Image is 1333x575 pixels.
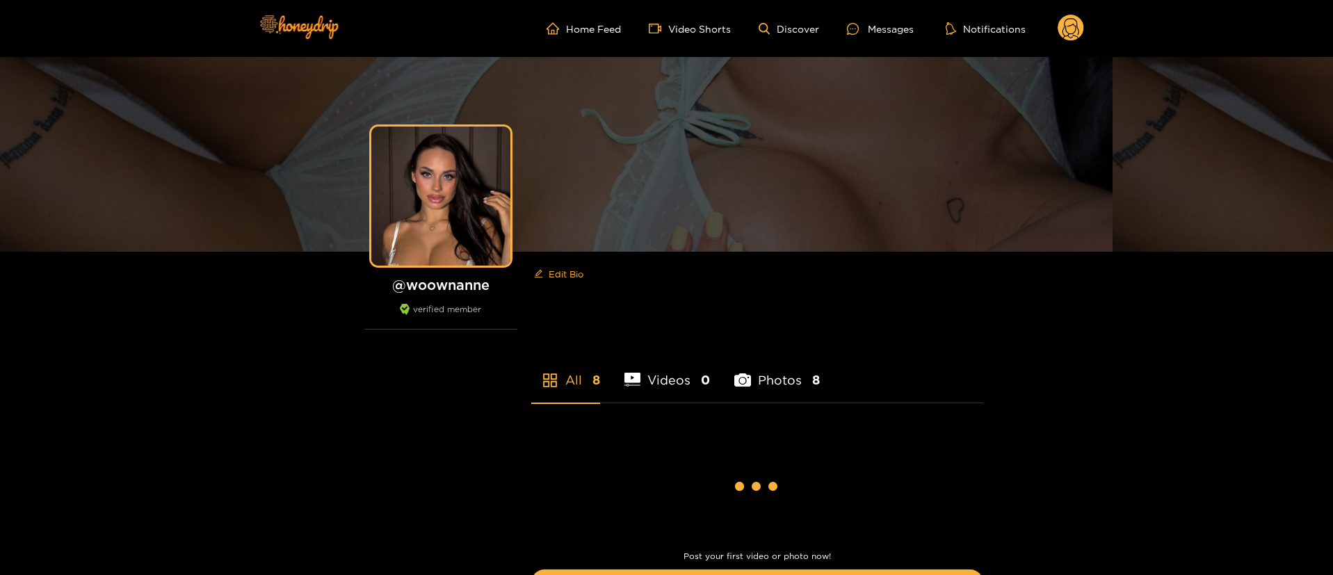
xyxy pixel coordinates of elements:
[364,276,517,293] h1: @ woownanne
[847,21,914,37] div: Messages
[547,22,566,35] span: home
[649,22,668,35] span: video-camera
[624,340,711,403] li: Videos
[592,371,600,389] span: 8
[534,269,543,280] span: edit
[364,304,517,330] div: verified member
[531,263,586,285] button: editEdit Bio
[547,22,621,35] a: Home Feed
[531,340,600,403] li: All
[649,22,731,35] a: Video Shorts
[542,372,558,389] span: appstore
[549,267,583,281] span: Edit Bio
[942,22,1030,35] button: Notifications
[734,340,820,403] li: Photos
[759,23,819,35] a: Discover
[531,551,983,561] p: Post your first video or photo now!
[701,371,710,389] span: 0
[812,371,820,389] span: 8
